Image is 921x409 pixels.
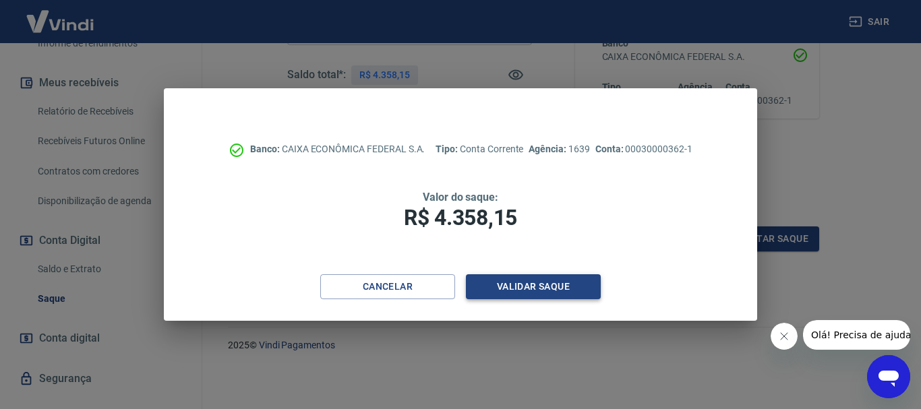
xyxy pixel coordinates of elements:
iframe: Botão para abrir a janela de mensagens [867,355,910,398]
span: Tipo: [436,144,460,154]
span: Olá! Precisa de ajuda? [8,9,113,20]
p: 00030000362-1 [595,142,692,156]
button: Cancelar [320,274,455,299]
span: Valor do saque: [423,191,498,203]
iframe: Fechar mensagem [771,323,798,350]
span: Banco: [250,144,282,154]
iframe: Mensagem da empresa [803,320,910,350]
span: Conta: [595,144,626,154]
p: 1639 [529,142,589,156]
button: Validar saque [466,274,601,299]
p: Conta Corrente [436,142,523,156]
p: CAIXA ECONÔMICA FEDERAL S.A. [250,142,425,156]
span: R$ 4.358,15 [404,205,517,230]
span: Agência: [529,144,568,154]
